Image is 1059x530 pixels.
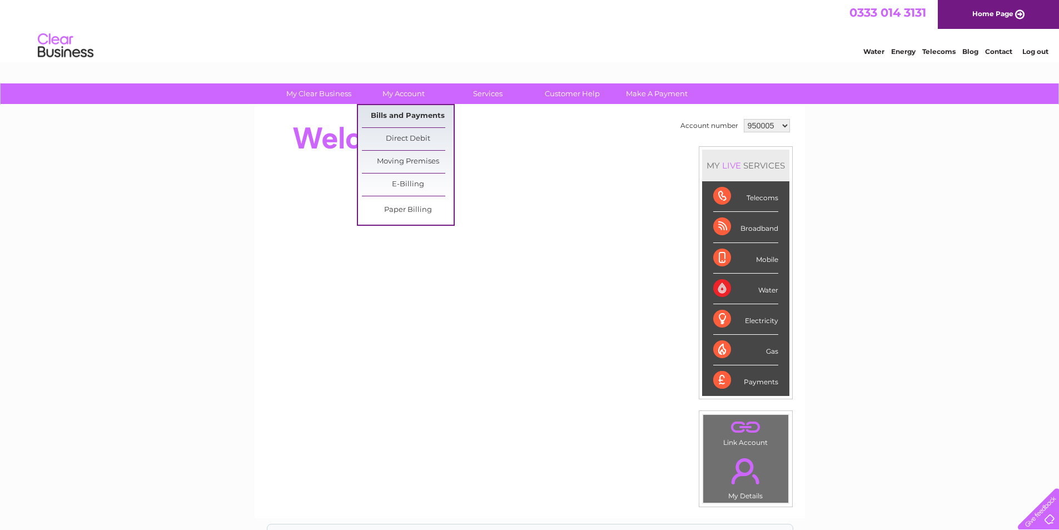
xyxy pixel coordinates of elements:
[362,174,454,196] a: E-Billing
[706,418,785,437] a: .
[849,6,926,19] a: 0333 014 3131
[706,452,785,491] a: .
[678,116,741,135] td: Account number
[267,6,793,54] div: Clear Business is a trading name of Verastar Limited (registered in [GEOGRAPHIC_DATA] No. 3667643...
[1022,47,1048,56] a: Log out
[273,83,365,104] a: My Clear Business
[362,128,454,150] a: Direct Debit
[611,83,703,104] a: Make A Payment
[713,365,778,395] div: Payments
[703,449,789,503] td: My Details
[442,83,534,104] a: Services
[713,181,778,212] div: Telecoms
[362,105,454,127] a: Bills and Payments
[891,47,916,56] a: Energy
[863,47,884,56] a: Water
[713,212,778,242] div: Broadband
[37,29,94,63] img: logo.png
[922,47,956,56] a: Telecoms
[713,335,778,365] div: Gas
[702,150,789,181] div: MY SERVICES
[362,151,454,173] a: Moving Premises
[713,304,778,335] div: Electricity
[985,47,1012,56] a: Contact
[357,83,449,104] a: My Account
[713,274,778,304] div: Water
[962,47,978,56] a: Blog
[703,414,789,449] td: Link Account
[526,83,618,104] a: Customer Help
[713,243,778,274] div: Mobile
[720,160,743,171] div: LIVE
[362,199,454,221] a: Paper Billing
